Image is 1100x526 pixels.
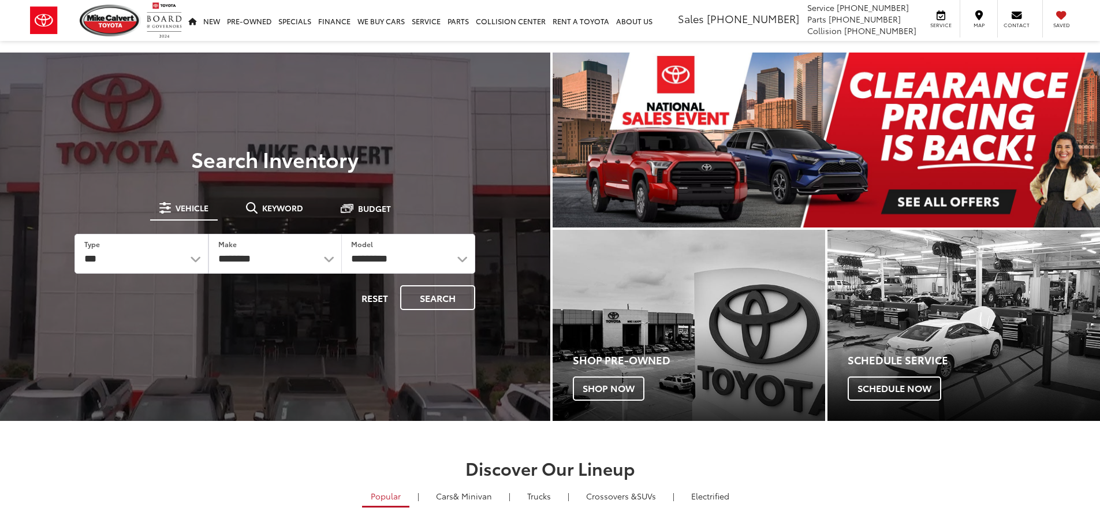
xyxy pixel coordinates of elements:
h4: Shop Pre-Owned [573,355,825,366]
button: Reset [352,285,398,310]
label: Model [351,239,373,249]
span: Parts [807,13,826,25]
span: Vehicle [176,204,208,212]
li: | [670,490,677,502]
span: Collision [807,25,842,36]
h3: Search Inventory [49,147,502,170]
label: Type [84,239,100,249]
span: Sales [678,11,704,26]
span: [PHONE_NUMBER] [829,13,901,25]
h4: Schedule Service [848,355,1100,366]
a: SUVs [577,486,665,506]
span: Map [966,21,991,29]
h2: Discover Our Lineup [143,458,957,477]
span: Service [928,21,954,29]
span: Service [807,2,834,13]
span: [PHONE_NUMBER] [844,25,916,36]
span: Budget [358,204,391,212]
span: Schedule Now [848,376,941,401]
a: Cars [427,486,501,506]
span: Saved [1049,21,1074,29]
label: Make [218,239,237,249]
div: Toyota [553,230,825,421]
img: Mike Calvert Toyota [80,5,141,36]
li: | [506,490,513,502]
span: [PHONE_NUMBER] [837,2,909,13]
a: Popular [362,486,409,508]
span: Contact [1004,21,1030,29]
span: [PHONE_NUMBER] [707,11,799,26]
span: & Minivan [453,490,492,502]
li: | [415,490,422,502]
a: Schedule Service Schedule Now [827,230,1100,421]
span: Keyword [262,204,303,212]
a: Trucks [519,486,560,506]
div: Toyota [827,230,1100,421]
span: Crossovers & [586,490,637,502]
span: Shop Now [573,376,644,401]
li: | [565,490,572,502]
a: Shop Pre-Owned Shop Now [553,230,825,421]
a: Electrified [683,486,738,506]
button: Search [400,285,475,310]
